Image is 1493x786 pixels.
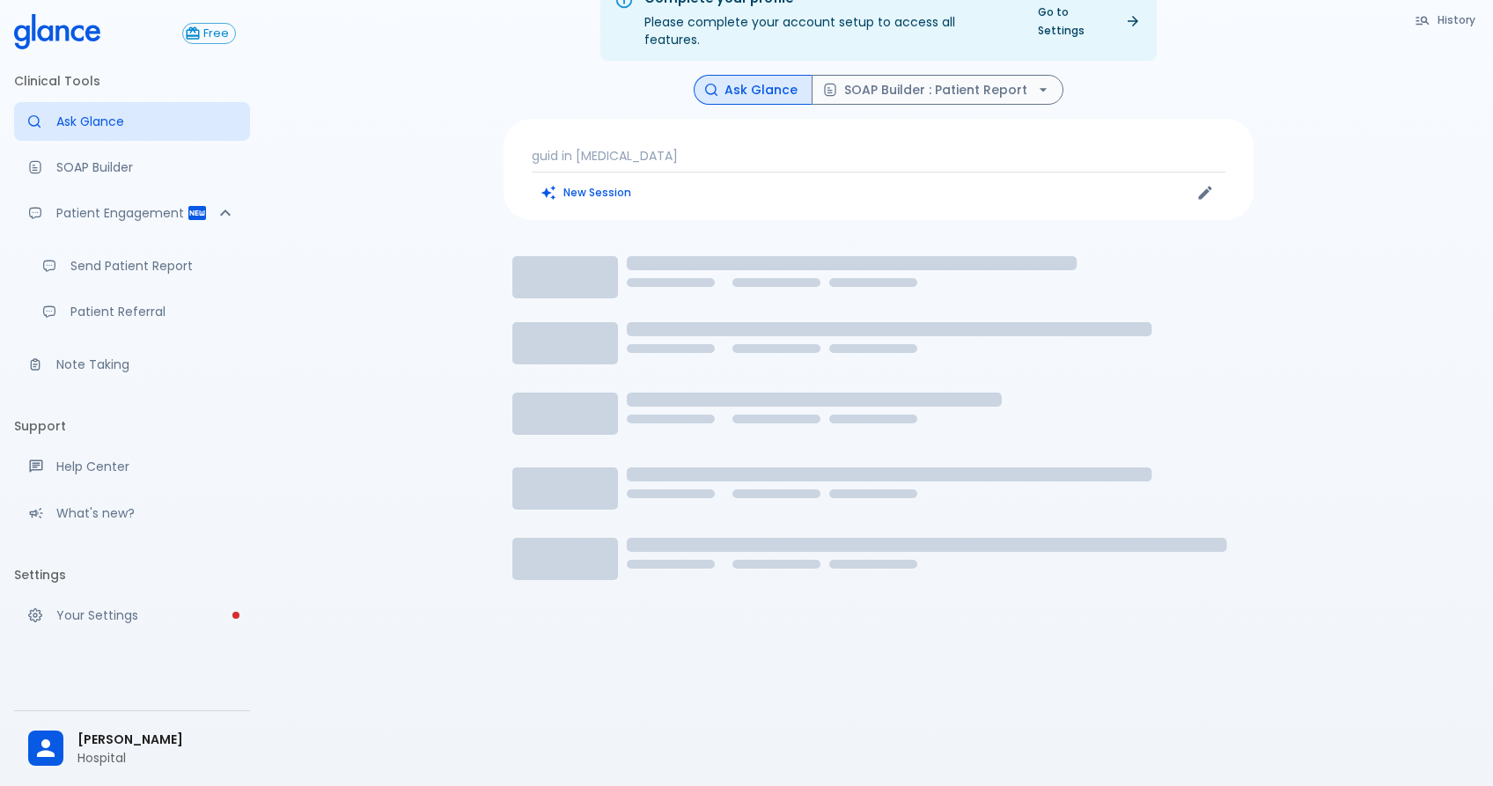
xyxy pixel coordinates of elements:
[56,113,236,130] p: Ask Glance
[14,102,250,141] a: Moramiz: Find ICD10AM codes instantly
[197,27,235,40] span: Free
[56,606,236,624] p: Your Settings
[1406,7,1486,33] button: History
[14,405,250,447] li: Support
[56,504,236,522] p: What's new?
[56,458,236,475] p: Help Center
[14,554,250,596] li: Settings
[77,749,236,767] p: Hospital
[77,731,236,749] span: [PERSON_NAME]
[56,158,236,176] p: SOAP Builder
[1192,180,1218,206] button: Edit
[14,194,250,232] div: Patient Reports & Referrals
[14,60,250,102] li: Clinical Tools
[532,147,1225,165] p: guid in [MEDICAL_DATA]
[812,75,1063,106] button: SOAP Builder : Patient Report
[182,23,236,44] button: Free
[56,356,236,373] p: Note Taking
[14,447,250,486] a: Get help from our support team
[14,718,250,779] div: [PERSON_NAME]Hospital
[14,494,250,533] div: Recent updates and feature releases
[14,345,250,384] a: Advanced note-taking
[694,75,813,106] button: Ask Glance
[14,148,250,187] a: Docugen: Compose a clinical documentation in seconds
[532,180,642,205] button: Clears all inputs and results.
[28,246,250,285] a: Send a patient summary
[28,292,250,331] a: Receive patient referrals
[70,303,236,320] p: Patient Referral
[56,204,187,222] p: Patient Engagement
[182,23,250,44] a: Click to view or change your subscription
[14,596,250,635] a: Please complete account setup
[70,257,236,275] p: Send Patient Report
